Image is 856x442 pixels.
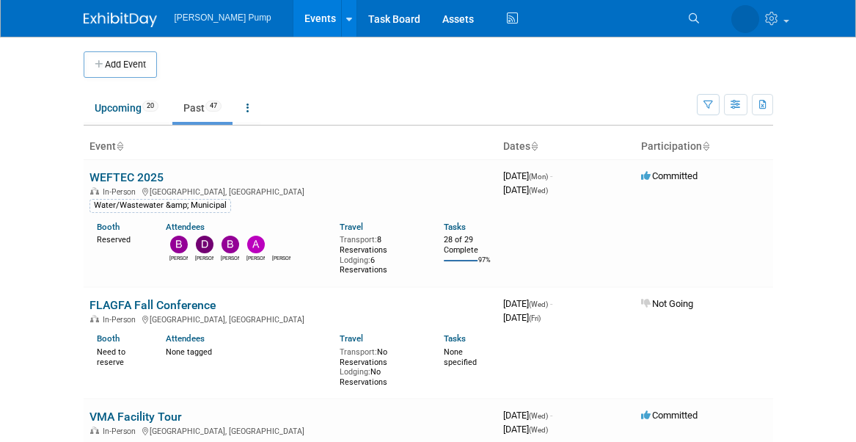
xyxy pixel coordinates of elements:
img: In-Person Event [90,315,99,322]
a: FLAGFA Fall Conference [89,298,216,312]
div: Allan Curry [246,253,265,262]
span: (Wed) [529,186,548,195]
span: [DATE] [503,424,548,435]
img: In-Person Event [90,427,99,434]
div: Need to reserve [97,344,145,367]
a: Tasks [444,333,466,344]
a: Booth [97,333,120,344]
a: Sort by Start Date [530,140,538,152]
img: Amanda Smith [273,236,290,253]
div: Amanda Smith [272,253,290,262]
span: In-Person [103,315,140,325]
div: Brian Lee [221,253,239,262]
span: [DATE] [503,170,552,181]
a: WEFTEC 2025 [89,170,164,184]
div: Bobby Zitzka [169,253,188,262]
div: [GEOGRAPHIC_DATA], [GEOGRAPHIC_DATA] [89,424,491,436]
a: Travel [340,222,363,232]
span: Committed [641,170,698,181]
span: (Fri) [529,314,541,322]
span: Transport: [340,347,377,357]
div: Reserved [97,232,145,245]
div: Water/Wastewater &amp; Municipal [89,199,231,212]
span: (Wed) [529,426,548,434]
span: [DATE] [503,312,541,323]
span: In-Person [103,187,140,197]
span: - [550,410,552,421]
span: Lodging: [340,367,370,377]
div: No Reservations No Reservations [340,344,422,388]
img: Bobby Zitzka [170,236,188,253]
a: Attendees [166,333,205,344]
a: Sort by Event Name [116,140,123,152]
span: - [550,298,552,309]
button: Add Event [84,51,157,78]
img: Brian Lee [222,236,239,253]
span: In-Person [103,427,140,436]
span: [DATE] [503,298,552,309]
span: - [550,170,552,181]
span: 20 [142,101,158,112]
span: Not Going [641,298,693,309]
img: ExhibitDay [84,12,157,27]
th: Dates [497,134,635,159]
a: Attendees [166,222,205,232]
div: 28 of 29 Complete [444,235,491,255]
span: (Wed) [529,300,548,308]
div: 8 Reservations 6 Reservations [340,232,422,275]
span: (Wed) [529,412,548,420]
span: [PERSON_NAME] Pump [175,12,271,23]
span: [DATE] [503,410,552,421]
a: Sort by Participation Type [702,140,709,152]
img: In-Person Event [90,187,99,195]
img: Allan Curry [247,236,265,253]
a: Upcoming20 [84,94,169,122]
td: 97% [478,256,491,276]
img: Amanda Smith [731,5,759,33]
span: Committed [641,410,698,421]
span: Lodging: [340,256,370,265]
div: David Perry [195,253,213,262]
a: Travel [340,333,363,344]
a: Past47 [172,94,233,122]
a: VMA Facility Tour [89,410,182,424]
span: (Mon) [529,173,548,181]
th: Participation [635,134,773,159]
div: [GEOGRAPHIC_DATA], [GEOGRAPHIC_DATA] [89,313,491,325]
div: [GEOGRAPHIC_DATA], [GEOGRAPHIC_DATA] [89,185,491,197]
span: Transport: [340,235,377,244]
th: Event [84,134,497,159]
img: David Perry [196,236,213,253]
a: Tasks [444,222,466,232]
span: None specified [444,347,477,367]
div: None tagged [166,344,329,358]
a: Booth [97,222,120,232]
span: 47 [205,101,222,112]
span: [DATE] [503,184,548,195]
